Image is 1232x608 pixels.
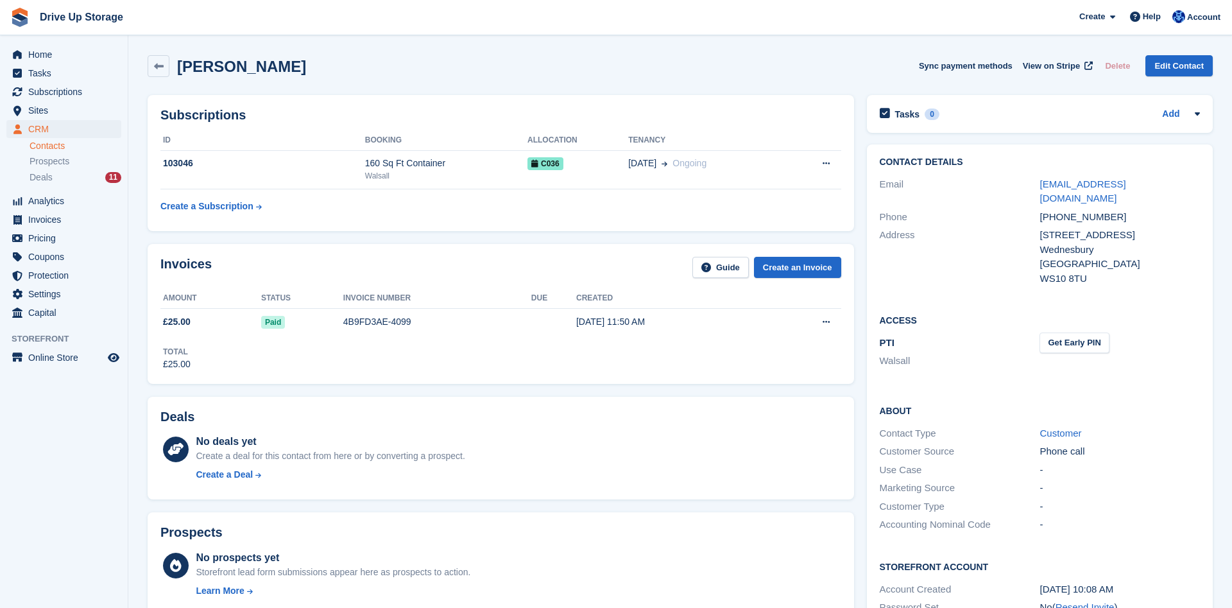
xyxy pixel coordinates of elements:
div: £25.00 [163,358,191,371]
a: Guide [692,257,749,278]
th: Due [531,288,576,309]
span: Account [1187,11,1220,24]
h2: Access [880,313,1201,326]
span: Deals [30,171,53,184]
div: Wednesbury [1039,243,1200,257]
img: Widnes Team [1172,10,1185,23]
button: Sync payment methods [919,55,1013,76]
a: Deals 11 [30,171,121,184]
a: menu [6,304,121,322]
div: Email [880,177,1040,206]
div: - [1039,499,1200,514]
div: Customer Source [880,444,1040,459]
div: [DATE] 10:08 AM [1039,582,1200,597]
a: View on Stripe [1018,55,1095,76]
a: menu [6,120,121,138]
h2: Contact Details [880,157,1201,168]
a: Add [1162,107,1179,122]
span: CRM [28,120,105,138]
span: Analytics [28,192,105,210]
div: Create a Subscription [160,200,253,213]
a: menu [6,349,121,367]
div: Phone [880,210,1040,225]
h2: Storefront Account [880,560,1201,573]
div: 103046 [160,157,365,170]
span: Storefront [12,333,128,345]
div: Marketing Source [880,481,1040,496]
div: [GEOGRAPHIC_DATA] [1039,257,1200,272]
h2: About [880,404,1201,417]
span: [DATE] [628,157,656,170]
h2: [PERSON_NAME] [177,58,306,75]
button: Get Early PIN [1039,333,1109,354]
span: Pricing [28,229,105,247]
div: 160 Sq Ft Container [365,157,527,170]
span: PTI [880,337,894,348]
span: View on Stripe [1023,60,1080,73]
a: menu [6,229,121,247]
div: [DATE] 11:50 AM [576,315,767,329]
th: Invoice number [343,288,531,309]
a: menu [6,101,121,119]
div: Total [163,346,191,358]
a: Create a Subscription [160,195,262,218]
a: Drive Up Storage [35,6,128,28]
span: Sites [28,101,105,119]
h2: Tasks [895,109,920,120]
div: Learn More [196,584,244,598]
h2: Subscriptions [160,108,841,123]
h2: Deals [160,410,194,424]
span: Invoices [28,211,105,229]
a: [EMAIL_ADDRESS][DOMAIN_NAME] [1039,178,1125,204]
div: 11 [105,172,121,183]
span: Create [1079,10,1105,23]
button: Delete [1100,55,1135,76]
span: £25.00 [163,315,191,329]
span: Tasks [28,64,105,82]
div: - [1039,517,1200,532]
th: Tenancy [628,130,787,151]
th: ID [160,130,365,151]
div: No prospects yet [196,550,470,566]
span: Ongoing [672,158,706,168]
a: menu [6,83,121,101]
div: Contact Type [880,426,1040,441]
th: Booking [365,130,527,151]
span: Subscriptions [28,83,105,101]
div: Customer Type [880,499,1040,514]
h2: Prospects [160,525,223,540]
th: Status [261,288,343,309]
div: Storefront lead form submissions appear here as prospects to action. [196,566,470,579]
div: Create a deal for this contact from here or by converting a prospect. [196,449,465,463]
div: Accounting Nominal Code [880,517,1040,532]
a: Create an Invoice [754,257,841,278]
th: Allocation [527,130,628,151]
div: - [1039,481,1200,496]
a: Create a Deal [196,468,465,482]
span: Help [1143,10,1161,23]
div: [STREET_ADDRESS] [1039,228,1200,243]
a: menu [6,211,121,229]
a: Preview store [106,350,121,365]
div: Address [880,228,1040,286]
a: menu [6,192,121,210]
a: Customer [1039,428,1081,439]
div: Account Created [880,582,1040,597]
span: Protection [28,266,105,284]
span: Prospects [30,155,69,168]
a: Prospects [30,155,121,168]
a: menu [6,64,121,82]
a: menu [6,248,121,266]
div: WS10 8TU [1039,272,1200,286]
a: menu [6,266,121,284]
th: Created [576,288,767,309]
a: menu [6,285,121,303]
th: Amount [160,288,261,309]
img: stora-icon-8386f47178a22dfd0bd8f6a31ec36ba5ce8667c1dd55bd0f319d3a0aa187defe.svg [10,8,30,27]
div: Create a Deal [196,468,253,482]
div: 4B9FD3AE-4099 [343,315,531,329]
a: menu [6,46,121,64]
a: Learn More [196,584,470,598]
div: Walsall [365,170,527,182]
div: Phone call [1039,444,1200,459]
